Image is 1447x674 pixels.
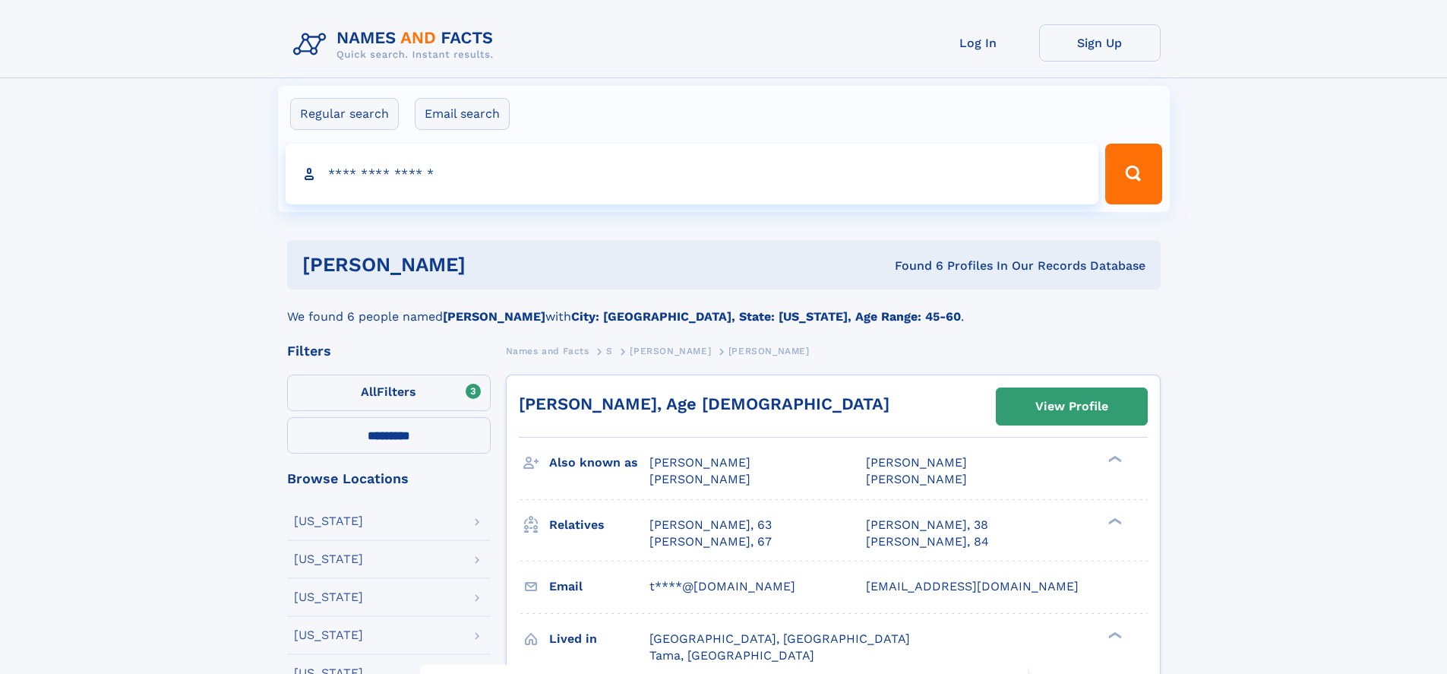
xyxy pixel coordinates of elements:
[506,341,589,360] a: Names and Facts
[549,512,649,538] h3: Relatives
[997,388,1147,425] a: View Profile
[866,579,1079,593] span: [EMAIL_ADDRESS][DOMAIN_NAME]
[866,517,988,533] a: [PERSON_NAME], 38
[1104,630,1123,640] div: ❯
[287,290,1161,326] div: We found 6 people named with .
[630,341,711,360] a: [PERSON_NAME]
[287,472,491,486] div: Browse Locations
[1039,24,1161,62] a: Sign Up
[866,472,967,486] span: [PERSON_NAME]
[571,309,961,324] b: City: [GEOGRAPHIC_DATA], State: [US_STATE], Age Range: 45-60
[287,375,491,411] label: Filters
[294,553,363,565] div: [US_STATE]
[415,98,510,130] label: Email search
[728,346,810,356] span: [PERSON_NAME]
[606,346,613,356] span: S
[649,455,750,470] span: [PERSON_NAME]
[649,472,750,486] span: [PERSON_NAME]
[549,574,649,600] h3: Email
[649,533,772,550] a: [PERSON_NAME], 67
[286,144,1099,204] input: search input
[1105,144,1161,204] button: Search Button
[1104,516,1123,526] div: ❯
[361,384,377,399] span: All
[1035,389,1108,424] div: View Profile
[290,98,399,130] label: Regular search
[918,24,1039,62] a: Log In
[649,631,910,646] span: [GEOGRAPHIC_DATA], [GEOGRAPHIC_DATA]
[1104,454,1123,464] div: ❯
[549,450,649,476] h3: Also known as
[630,346,711,356] span: [PERSON_NAME]
[294,515,363,527] div: [US_STATE]
[866,533,989,550] a: [PERSON_NAME], 84
[649,517,772,533] a: [PERSON_NAME], 63
[866,455,967,470] span: [PERSON_NAME]
[294,629,363,641] div: [US_STATE]
[302,255,681,274] h1: [PERSON_NAME]
[443,309,545,324] b: [PERSON_NAME]
[287,24,506,65] img: Logo Names and Facts
[606,341,613,360] a: S
[294,591,363,603] div: [US_STATE]
[287,344,491,358] div: Filters
[649,648,814,663] span: Tama, [GEOGRAPHIC_DATA]
[549,626,649,652] h3: Lived in
[519,394,889,413] a: [PERSON_NAME], Age [DEMOGRAPHIC_DATA]
[680,258,1145,274] div: Found 6 Profiles In Our Records Database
